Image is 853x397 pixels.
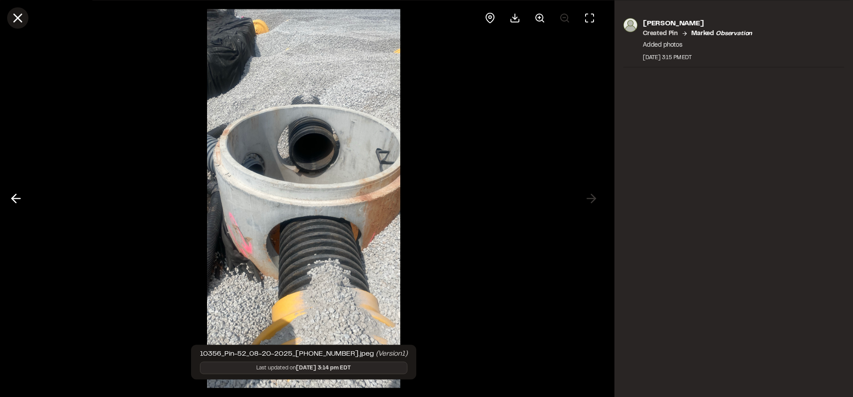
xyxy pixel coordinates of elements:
[691,28,752,38] p: Marked
[529,7,550,28] button: Zoom in
[479,7,501,28] div: View pin on map
[643,40,752,50] p: Added photos
[716,31,752,36] em: observation
[643,18,752,28] p: [PERSON_NAME]
[5,188,27,209] button: Previous photo
[7,7,28,28] button: Close modal
[623,18,638,32] img: photo
[579,7,600,28] button: Toggle Fullscreen
[643,28,678,38] p: Created Pin
[643,53,752,61] div: [DATE] 3:15 PM EDT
